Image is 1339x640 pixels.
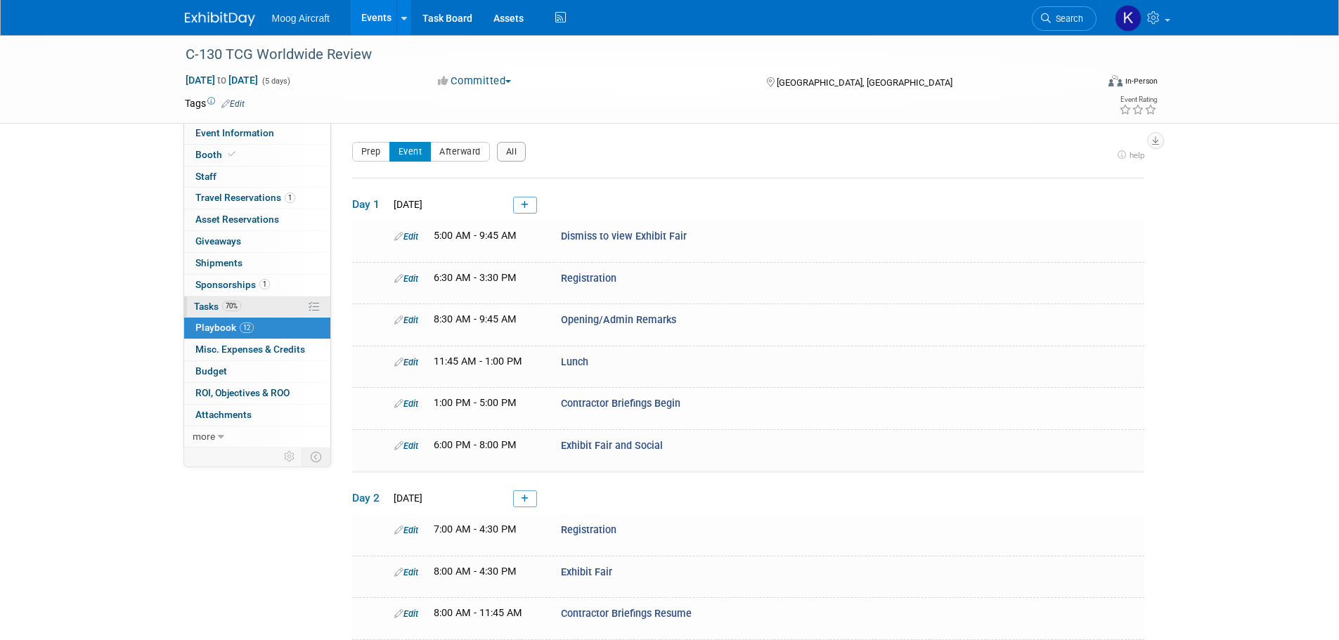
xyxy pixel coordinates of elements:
span: Booth [195,149,238,160]
div: Event Format [1014,73,1158,94]
span: Exhibit Fair and Social [561,440,663,452]
a: Booth [184,145,330,166]
span: Registration [561,273,616,285]
span: Lunch [561,356,588,368]
a: Attachments [184,405,330,426]
a: Edit [394,357,418,367]
span: 7:00 AM - 4:30 PM [434,523,517,535]
span: 1 [285,192,295,203]
span: 6:00 PM - 8:00 PM [434,439,517,451]
td: Toggle Event Tabs [302,448,330,466]
a: more [184,426,330,448]
span: Staff [195,171,216,182]
span: Contractor Briefings Resume [561,608,692,620]
a: Edit [394,525,418,535]
a: Edit [394,231,418,242]
span: Event Information [195,127,274,138]
span: 1:00 PM - 5:00 PM [434,397,517,409]
span: (5 days) [261,77,290,86]
span: Day 1 [352,197,387,212]
span: 1 [259,279,270,289]
a: Edit [394,440,418,451]
td: Personalize Event Tab Strip [278,448,302,466]
span: Sponsorships [195,279,270,290]
a: Asset Reservations [184,209,330,230]
a: Edit [394,398,418,409]
a: Budget [184,361,330,382]
a: Search [1032,6,1097,31]
span: Search [1051,13,1083,24]
button: Afterward [430,142,490,162]
span: 5:00 AM - 9:45 AM [434,230,517,242]
span: Giveaways [195,235,241,247]
span: help [1130,150,1144,160]
span: ROI, Objectives & ROO [195,387,290,398]
button: All [497,142,526,162]
span: Moog Aircraft [272,13,330,24]
span: to [215,74,228,86]
a: Playbook12 [184,318,330,339]
span: Playbook [195,322,254,333]
a: Shipments [184,253,330,274]
img: ExhibitDay [185,12,255,26]
span: Shipments [195,257,242,268]
a: Edit [394,315,418,325]
a: Staff [184,166,330,188]
span: 11:45 AM - 1:00 PM [434,355,522,367]
span: Day 2 [352,490,387,506]
div: Event Rating [1119,96,1157,103]
a: Event Information [184,123,330,144]
button: Event [389,142,432,162]
span: Misc. Expenses & Credits [195,344,305,355]
span: [GEOGRAPHIC_DATA], [GEOGRAPHIC_DATA] [777,77,952,88]
span: Travel Reservations [195,192,295,203]
span: Asset Reservations [195,214,279,225]
img: Format-Inperson.png [1108,75,1123,86]
a: Edit [221,99,245,109]
a: Giveaways [184,231,330,252]
button: Prep [352,142,390,162]
span: Budget [195,365,227,377]
span: 6:30 AM - 3:30 PM [434,272,517,284]
a: Tasks70% [184,296,330,318]
span: Opening/Admin Remarks [561,314,676,326]
span: 70% [222,301,241,311]
span: Exhibit Fair [561,566,612,578]
span: Tasks [194,301,241,312]
a: Misc. Expenses & Credits [184,339,330,360]
span: Dismiss to view Exhibit Fair [561,230,687,242]
button: Committed [433,74,517,89]
span: Attachments [195,409,252,420]
span: 12 [240,322,254,333]
span: [DATE] [389,492,422,504]
span: 8:00 AM - 4:30 PM [434,566,517,577]
a: Edit [394,273,418,284]
a: Edit [394,567,418,577]
span: [DATE] [389,199,422,210]
a: Travel Reservations1 [184,188,330,209]
a: Edit [394,608,418,619]
td: Tags [185,96,245,110]
span: Contractor Briefings Begin [561,398,680,410]
a: ROI, Objectives & ROO [184,383,330,404]
i: Booth reservation complete [228,150,235,158]
span: 8:00 AM - 11:45 AM [434,607,522,619]
a: Sponsorships1 [184,275,330,296]
div: In-Person [1125,76,1158,86]
span: Registration [561,524,616,536]
div: C-130 TCG Worldwide Review [181,42,1075,67]
span: 8:30 AM - 9:45 AM [434,313,517,325]
span: [DATE] [DATE] [185,74,259,86]
span: more [193,431,215,442]
img: Kelsey Blackley [1115,5,1141,32]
